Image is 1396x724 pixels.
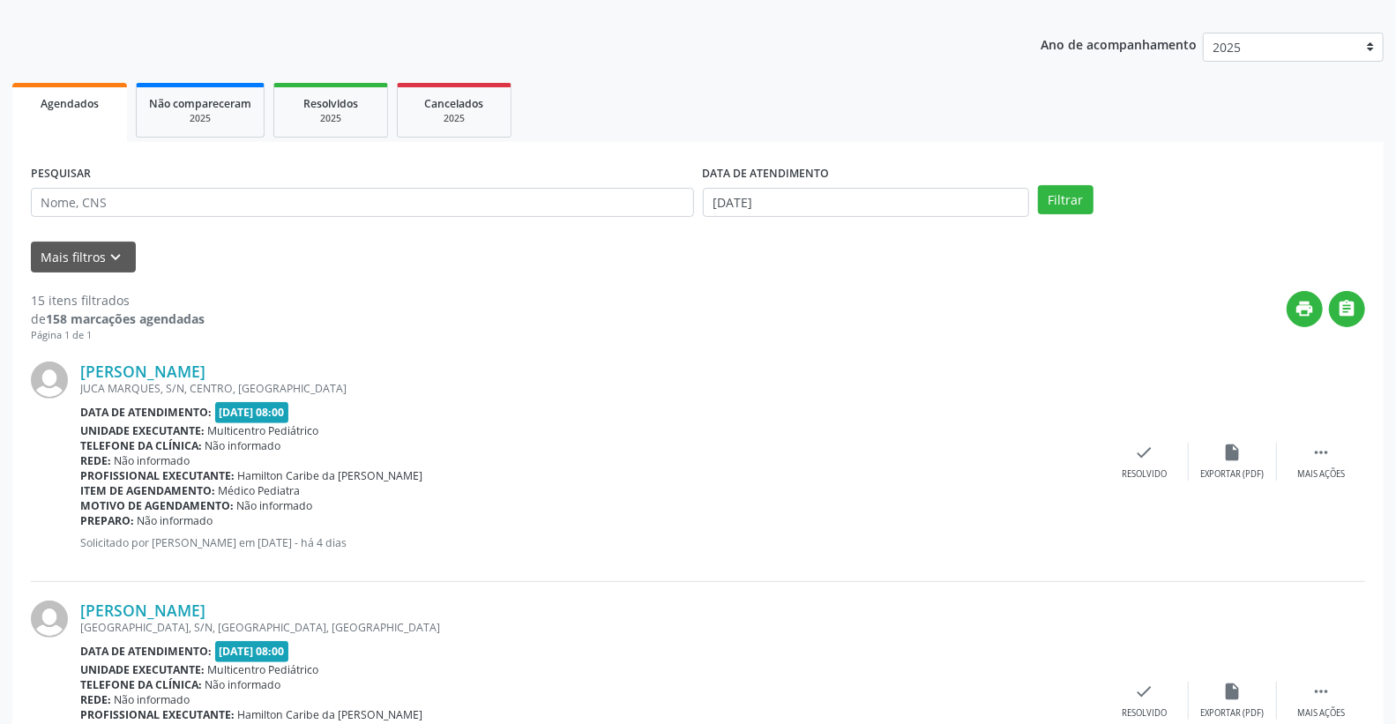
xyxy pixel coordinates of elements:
[1122,468,1167,481] div: Resolvido
[703,188,1030,218] input: Selecione um intervalo
[1295,299,1315,318] i: print
[80,677,202,692] b: Telefone da clínica:
[31,188,694,218] input: Nome, CNS
[80,513,134,528] b: Preparo:
[31,242,136,272] button: Mais filtroskeyboard_arrow_down
[80,381,1101,396] div: JUCA MARQUES, S/N, CENTRO, [GEOGRAPHIC_DATA]
[31,291,205,310] div: 15 itens filtrados
[215,641,289,661] span: [DATE] 08:00
[237,498,313,513] span: Não informado
[287,112,375,125] div: 2025
[1135,443,1154,462] i: check
[1201,707,1265,720] div: Exportar (PDF)
[703,160,830,188] label: DATA DE ATENDIMENTO
[107,248,126,267] i: keyboard_arrow_down
[31,160,91,188] label: PESQUISAR
[1329,291,1365,327] button: 
[1038,185,1094,215] button: Filtrar
[238,468,423,483] span: Hamilton Caribe da [PERSON_NAME]
[80,692,111,707] b: Rede:
[208,662,319,677] span: Multicentro Pediátrico
[31,328,205,343] div: Página 1 de 1
[80,662,205,677] b: Unidade executante:
[31,310,205,328] div: de
[1041,33,1197,55] p: Ano de acompanhamento
[1122,707,1167,720] div: Resolvido
[1338,299,1357,318] i: 
[1297,707,1345,720] div: Mais ações
[80,535,1101,550] p: Solicitado por [PERSON_NAME] em [DATE] - há 4 dias
[46,310,205,327] strong: 158 marcações agendadas
[1135,682,1154,701] i: check
[115,453,190,468] span: Não informado
[215,402,289,422] span: [DATE] 08:00
[80,453,111,468] b: Rede:
[205,438,281,453] span: Não informado
[41,96,99,111] span: Agendados
[208,423,319,438] span: Multicentro Pediátrico
[303,96,358,111] span: Resolvidos
[1287,291,1323,327] button: print
[1297,468,1345,481] div: Mais ações
[80,498,234,513] b: Motivo de agendamento:
[80,707,235,722] b: Profissional executante:
[80,644,212,659] b: Data de atendimento:
[80,438,202,453] b: Telefone da clínica:
[1223,682,1243,701] i: insert_drive_file
[425,96,484,111] span: Cancelados
[1311,443,1331,462] i: 
[80,468,235,483] b: Profissional executante:
[410,112,498,125] div: 2025
[1311,682,1331,701] i: 
[138,513,213,528] span: Não informado
[80,620,1101,635] div: [GEOGRAPHIC_DATA], S/N, [GEOGRAPHIC_DATA], [GEOGRAPHIC_DATA]
[238,707,423,722] span: Hamilton Caribe da [PERSON_NAME]
[149,112,251,125] div: 2025
[80,483,215,498] b: Item de agendamento:
[205,677,281,692] span: Não informado
[219,483,301,498] span: Médico Pediatra
[1201,468,1265,481] div: Exportar (PDF)
[149,96,251,111] span: Não compareceram
[31,601,68,638] img: img
[1223,443,1243,462] i: insert_drive_file
[80,423,205,438] b: Unidade executante:
[80,405,212,420] b: Data de atendimento:
[115,692,190,707] span: Não informado
[31,362,68,399] img: img
[80,362,205,381] a: [PERSON_NAME]
[80,601,205,620] a: [PERSON_NAME]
